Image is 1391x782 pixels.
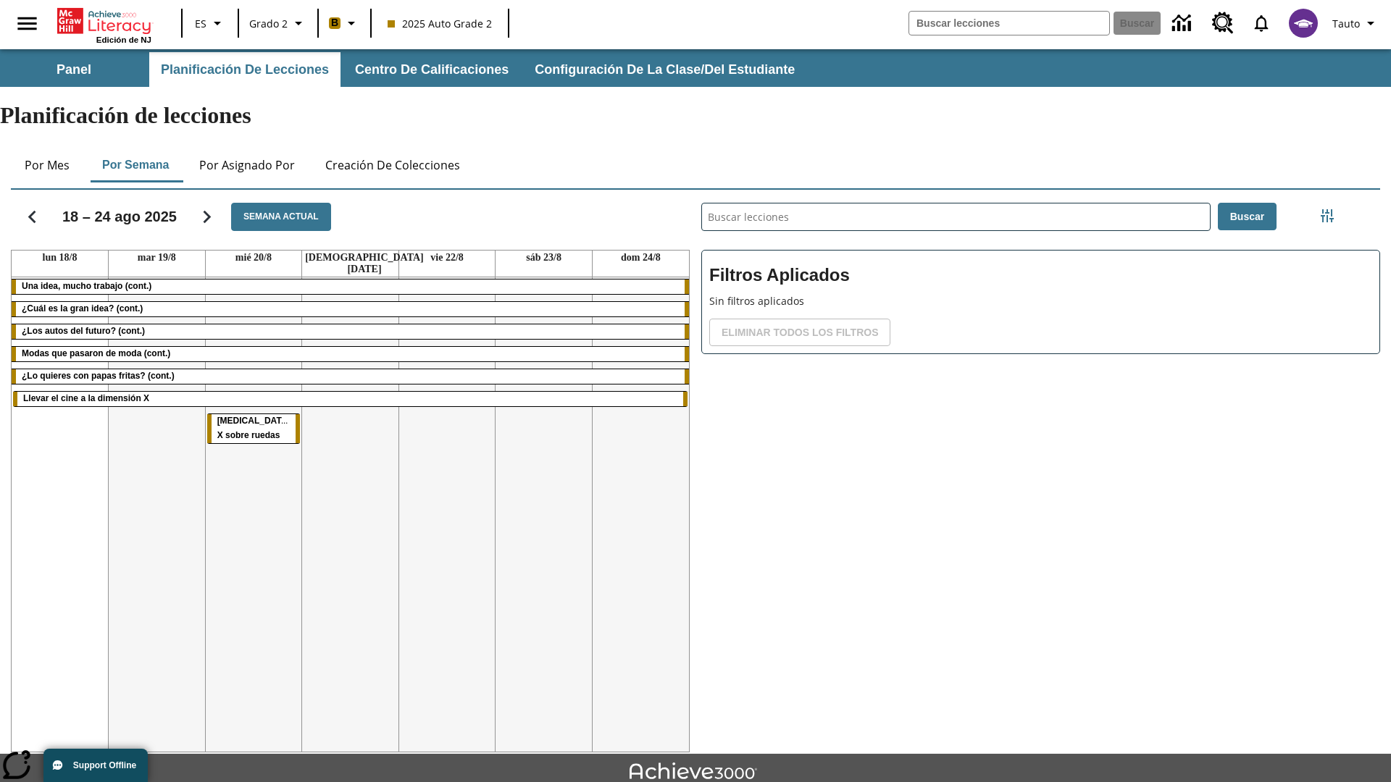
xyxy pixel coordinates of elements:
[73,760,136,770] span: Support Offline
[91,148,180,182] button: Por semana
[1164,4,1203,43] a: Centro de información
[1203,4,1242,43] a: Centro de recursos, Se abrirá en una pestaña nueva.
[709,293,1372,308] p: Sin filtros aplicados
[43,749,148,782] button: Support Offline
[1313,201,1342,230] button: Menú lateral de filtros
[233,251,275,265] a: 20 de agosto de 2025
[1327,10,1385,36] button: Perfil/Configuración
[22,371,175,381] span: ¿Lo quieres con papas fritas? (cont.)
[13,392,688,406] div: Llevar el cine a la dimensión X
[96,35,151,44] span: Edición de NJ
[187,10,233,36] button: Lenguaje: ES, Selecciona un idioma
[12,302,689,316] div: ¿Cuál es la gran idea? (cont.)
[231,203,331,231] button: Semana actual
[618,251,664,265] a: 24 de agosto de 2025
[314,148,472,182] button: Creación de colecciones
[523,251,564,265] a: 23 de agosto de 2025
[331,14,338,32] span: B
[702,203,1210,230] input: Buscar lecciones
[149,52,341,87] button: Planificación de lecciones
[909,12,1109,35] input: Buscar campo
[207,414,301,443] div: Rayos X sobre ruedas
[1242,4,1280,42] a: Notificaciones
[12,369,689,384] div: ¿Lo quieres con papas fritas? (cont.)
[57,7,151,35] a: Portada
[12,279,689,294] div: Una idea, mucho trabajo (cont.)
[23,393,149,403] span: Llevar el cine a la dimensión X
[249,16,288,31] span: Grado 2
[22,326,145,336] span: ¿Los autos del futuro? (cont.)
[62,208,177,225] h2: 18 – 24 ago 2025
[12,347,689,361] div: Modas que pasaron de moda (cont.)
[22,348,170,358] span: Modas que pasaron de moda (cont.)
[243,10,313,36] button: Grado: Grado 2, Elige un grado
[1280,4,1327,42] button: Escoja un nuevo avatar
[6,2,49,45] button: Abrir el menú lateral
[323,10,366,36] button: Boost El color de la clase es anaranjado claro. Cambiar el color de la clase.
[195,16,206,31] span: ES
[1289,9,1318,38] img: avatar image
[11,148,83,182] button: Por mes
[217,414,291,440] span: Rayos X sobre ruedas
[690,184,1380,752] div: Buscar
[188,198,225,235] button: Seguir
[709,258,1372,293] h2: Filtros Aplicados
[12,324,689,339] div: ¿Los autos del futuro? (cont.)
[135,251,179,265] a: 19 de agosto de 2025
[343,52,520,87] button: Centro de calificaciones
[188,148,306,182] button: Por asignado por
[427,251,467,265] a: 22 de agosto de 2025
[701,250,1380,354] div: Filtros Aplicados
[40,251,80,265] a: 18 de agosto de 2025
[22,303,143,314] span: ¿Cuál es la gran idea? (cont.)
[1,52,146,87] button: Panel
[302,251,427,277] a: 21 de agosto de 2025
[14,198,51,235] button: Regresar
[523,52,806,87] button: Configuración de la clase/del estudiante
[57,5,151,44] div: Portada
[1332,16,1360,31] span: Tauto
[388,16,492,31] span: 2025 Auto Grade 2
[22,281,151,291] span: Una idea, mucho trabajo (cont.)
[1218,203,1277,231] button: Buscar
